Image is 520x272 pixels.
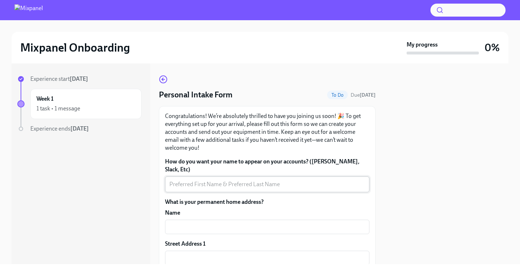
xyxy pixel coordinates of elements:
[165,158,369,174] label: How do you want your name to appear on your accounts? ([PERSON_NAME], Slack, Etc)
[351,92,376,98] span: September 16th, 2025 23:00
[165,209,180,217] label: Name
[70,125,89,132] strong: [DATE]
[159,89,233,100] h4: Personal Intake Form
[351,92,376,98] span: Due
[36,95,53,103] h6: Week 1
[14,4,43,16] img: Mixpanel
[485,41,500,54] h3: 0%
[20,40,130,55] h2: Mixpanel Onboarding
[327,92,348,98] span: To Do
[17,75,142,83] a: Experience start[DATE]
[30,75,88,82] span: Experience start
[165,198,369,206] label: What is your permanent home address?
[30,125,89,132] span: Experience ends
[17,89,142,119] a: Week 11 task • 1 message
[165,112,369,152] p: Congratulations! We’re absolutely thrilled to have you joining us soon! 🎉 To get everything set u...
[407,41,438,49] strong: My progress
[36,105,80,113] div: 1 task • 1 message
[165,240,205,248] label: Street Address 1
[70,75,88,82] strong: [DATE]
[360,92,376,98] strong: [DATE]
